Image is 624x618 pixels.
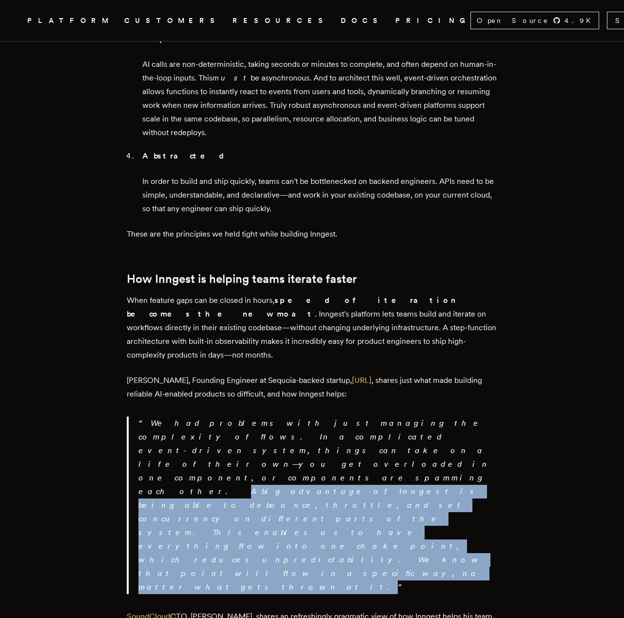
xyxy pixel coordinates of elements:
button: PLATFORM [27,15,113,27]
strong: Abstracted [142,151,232,160]
p: AI calls are non-deterministic, taking seconds or minutes to complete, and often depend on human-... [142,58,497,140]
a: CUSTOMERS [124,15,221,27]
em: must [213,73,251,82]
p: These are the principles we held tight while building Inngest. [127,227,497,241]
a: PRICING [395,15,470,27]
button: RESOURCES [233,15,329,27]
strong: speed of iteration becomes the new moat [127,296,456,319]
a: DOCS [341,15,384,27]
p: In order to build and ship quickly, teams can't be bottlenecked on backend engineers. APIs need t... [142,175,497,216]
span: 4.9 K [565,16,597,25]
p: When feature gaps can be closed in hours, . Inngest's platform lets teams build and iterate on wo... [127,294,497,362]
p: We had problems with just managing the complexity of flows. In a complicated event-driven system,... [138,417,497,594]
h2: How Inngest is helping teams iterate faster [127,272,497,286]
a: [URL] [352,376,371,385]
p: [PERSON_NAME], Founding Engineer at Sequoia-backed startup, , shares just what made building reli... [127,374,497,401]
span: Open Source [477,16,549,25]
